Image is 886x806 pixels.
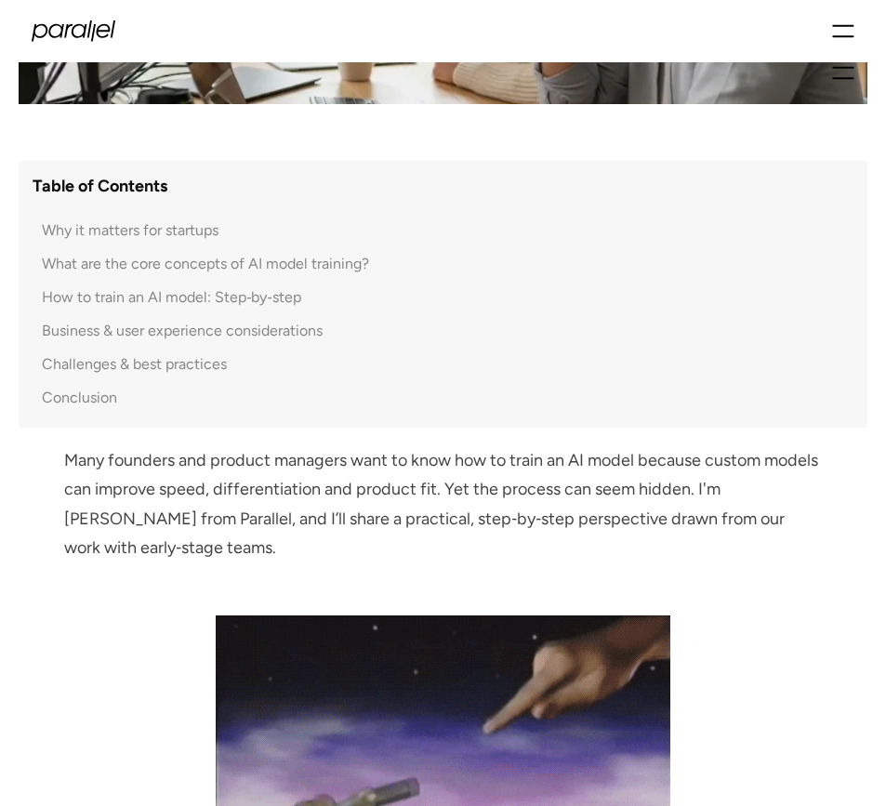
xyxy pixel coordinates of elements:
[42,219,218,242] div: Why it matters for startups
[42,286,301,309] div: How to train an AI model: Step‑by‑step
[33,320,369,342] a: Business & user experience considerations
[42,387,117,409] div: Conclusion
[832,15,854,47] div: menu
[33,387,369,409] a: Conclusion
[33,219,369,242] a: Why it matters for startups
[33,353,369,376] a: Challenges & best practices
[42,353,227,376] div: Challenges & best practices
[33,175,167,197] h4: Table of Contents
[42,253,369,275] div: What are the core concepts of AI model training?
[64,446,821,563] p: Many founders and product managers want to know how to train an AI model because custom models ca...
[42,320,323,342] div: Business & user experience considerations
[33,253,369,275] a: What are the core concepts of AI model training?
[33,286,369,309] a: How to train an AI model: Step‑by‑step
[32,20,115,42] a: home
